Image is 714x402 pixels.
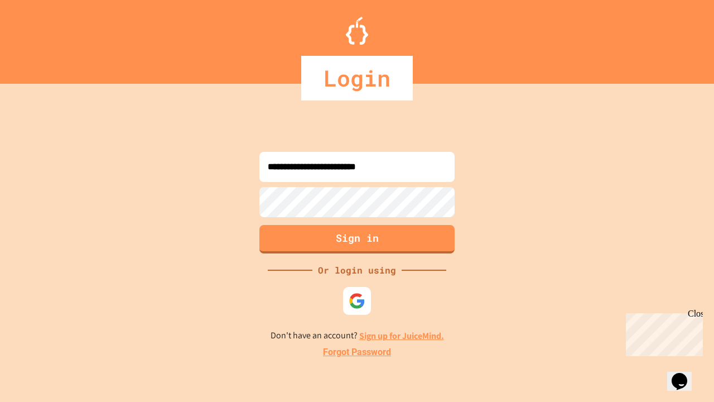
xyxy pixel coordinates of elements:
a: Forgot Password [323,346,391,359]
div: Login [301,56,413,100]
img: google-icon.svg [349,293,365,309]
a: Sign up for JuiceMind. [359,330,444,342]
button: Sign in [259,225,455,253]
iframe: chat widget [621,309,703,356]
img: Logo.svg [346,17,368,45]
p: Don't have an account? [271,329,444,343]
div: Chat with us now!Close [4,4,77,71]
iframe: chat widget [667,357,703,391]
div: Or login using [312,264,402,277]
